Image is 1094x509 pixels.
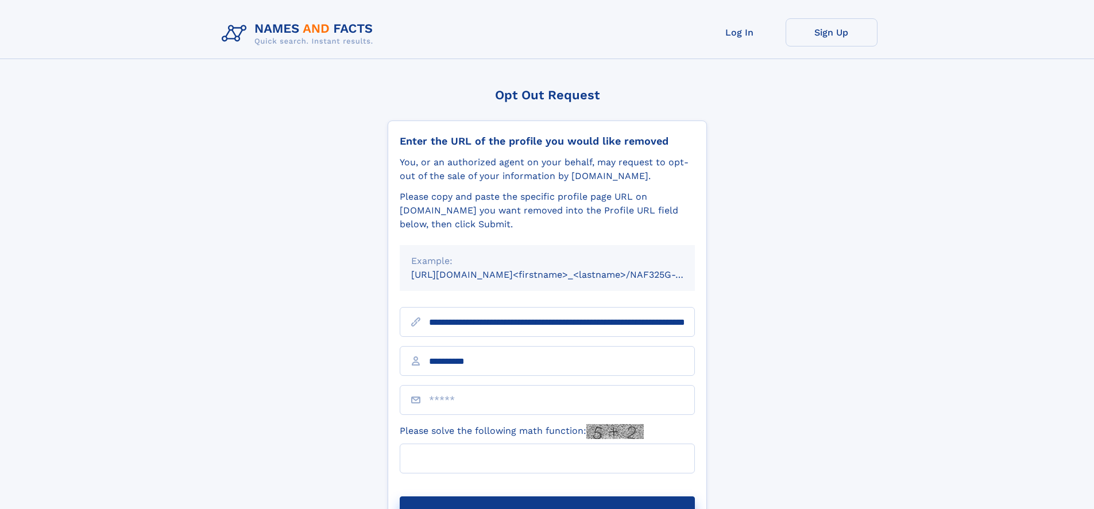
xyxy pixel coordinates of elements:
div: Opt Out Request [388,88,707,102]
div: Example: [411,254,683,268]
a: Log In [694,18,786,46]
img: Logo Names and Facts [217,18,382,49]
div: Enter the URL of the profile you would like removed [400,135,695,147]
a: Sign Up [786,18,877,46]
label: Please solve the following math function: [400,424,644,439]
div: You, or an authorized agent on your behalf, may request to opt-out of the sale of your informatio... [400,156,695,183]
small: [URL][DOMAIN_NAME]<firstname>_<lastname>/NAF325G-xxxxxxxx [411,269,717,280]
div: Please copy and paste the specific profile page URL on [DOMAIN_NAME] you want removed into the Pr... [400,190,695,231]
